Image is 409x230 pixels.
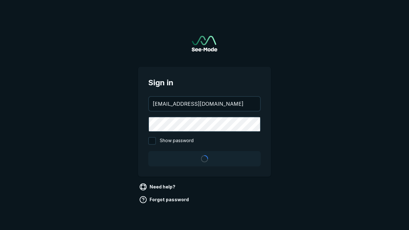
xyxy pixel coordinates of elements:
input: your@email.com [149,97,260,111]
a: Forgot password [138,195,191,205]
span: Show password [160,137,194,145]
img: See-Mode Logo [192,36,217,51]
a: Go to sign in [192,36,217,51]
a: Need help? [138,182,178,192]
span: Sign in [148,77,261,88]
